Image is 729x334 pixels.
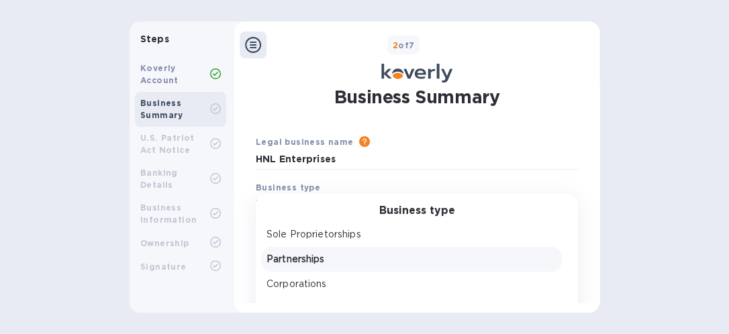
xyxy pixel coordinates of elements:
b: Banking Details [140,168,178,190]
b: Partnerships [256,198,320,209]
input: Enter legal business name [256,150,578,170]
b: Business type [256,182,320,192]
b: Business Information [140,203,197,225]
b: Steps [140,34,169,44]
h1: Business Summary [334,80,499,113]
span: 2 [393,40,398,50]
b: Signature [140,262,187,272]
p: S Corporations [266,302,556,316]
b: Koverly Account [140,63,179,85]
b: of 7 [393,40,415,50]
p: Sole Proprietorships [266,227,556,241]
p: Partnerships [266,252,556,266]
b: Ownership [140,238,189,248]
b: Legal business name [256,137,354,147]
h3: Business type [379,205,455,217]
b: U.S. Patriot Act Notice [140,133,195,155]
p: Corporations [266,277,556,291]
b: Business Summary [140,98,183,120]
